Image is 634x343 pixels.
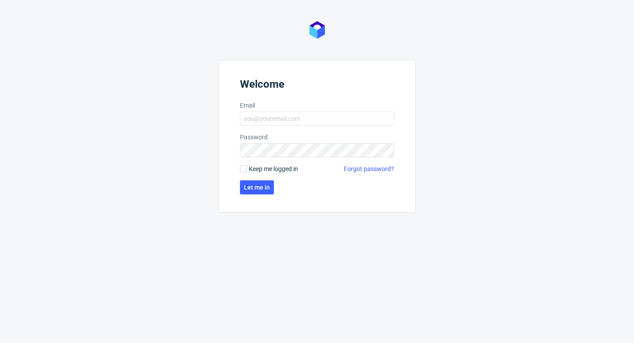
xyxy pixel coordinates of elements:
[240,133,394,142] label: Password
[344,164,394,173] a: Forgot password?
[249,164,298,173] span: Keep me logged in
[244,184,270,190] span: Let me in
[240,101,394,110] label: Email
[240,78,394,94] header: Welcome
[240,180,274,194] button: Let me in
[240,112,394,126] input: you@youremail.com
